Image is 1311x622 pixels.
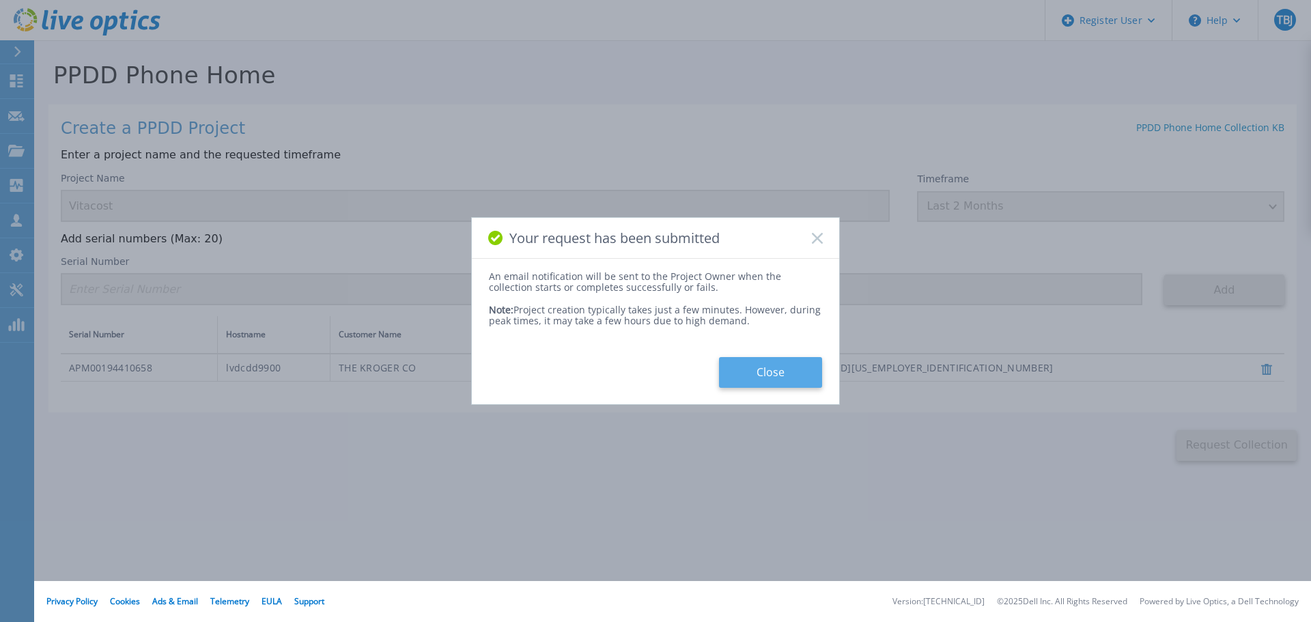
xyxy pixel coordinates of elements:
span: Note: [489,303,513,316]
a: EULA [262,595,282,607]
div: Project creation typically takes just a few minutes. However, during peak times, it may take a fe... [489,294,822,326]
a: Ads & Email [152,595,198,607]
a: Support [294,595,324,607]
div: An email notification will be sent to the Project Owner when the collection starts or completes s... [489,271,822,293]
a: Privacy Policy [46,595,98,607]
button: Close [719,357,822,388]
a: Cookies [110,595,140,607]
a: Telemetry [210,595,249,607]
li: Version: [TECHNICAL_ID] [892,597,985,606]
span: Your request has been submitted [509,230,720,246]
li: © 2025 Dell Inc. All Rights Reserved [997,597,1127,606]
li: Powered by Live Optics, a Dell Technology [1140,597,1299,606]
